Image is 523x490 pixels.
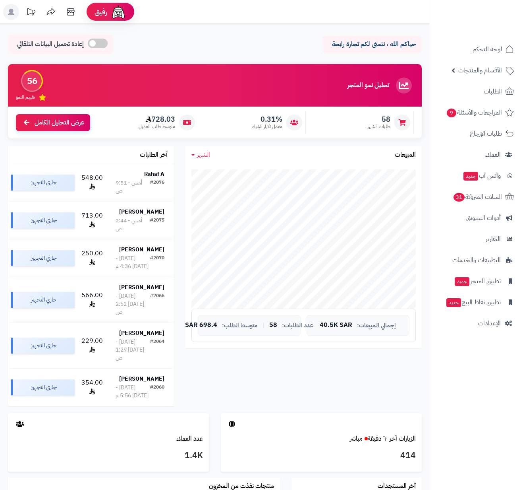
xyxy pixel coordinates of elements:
[78,239,106,277] td: 250.00
[447,109,456,117] span: 9
[139,115,175,124] span: 728.03
[11,212,75,228] div: جاري التجهيز
[463,170,501,181] span: وآتس آب
[395,152,416,159] h3: المبيعات
[282,322,313,329] span: عدد الطلبات:
[139,123,175,130] span: متوسط طلب العميل
[16,114,90,131] a: عرض التحليل الكامل
[150,292,164,316] div: #2066
[446,298,461,307] span: جديد
[140,152,168,159] h3: آخر الطلبات
[119,245,164,254] strong: [PERSON_NAME]
[35,118,84,127] span: عرض التحليل الكامل
[446,107,502,118] span: المراجعات والأسئلة
[116,217,150,233] div: أمس - 2:44 ص
[435,229,518,249] a: التقارير
[435,187,518,206] a: السلات المتروكة31
[144,170,164,178] strong: Rahaf A
[485,149,501,160] span: العملاء
[435,82,518,101] a: الطلبات
[119,329,164,337] strong: [PERSON_NAME]
[458,65,502,76] span: الأقسام والمنتجات
[367,115,390,124] span: 58
[378,483,416,490] h3: آخر المستجدات
[116,338,150,362] div: [DATE] - [DATE] 1:29 ص
[110,4,126,20] img: ai-face.png
[484,86,502,97] span: الطلبات
[470,128,502,139] span: طلبات الإرجاع
[119,208,164,216] strong: [PERSON_NAME]
[11,338,75,354] div: جاري التجهيز
[435,251,518,270] a: التطبيقات والخدمات
[11,175,75,191] div: جاري التجهيز
[435,124,518,143] a: طلبات الإرجاع
[269,322,277,329] span: 58
[150,179,164,195] div: #2076
[209,483,274,490] h3: منتجات نفذت من المخزون
[78,202,106,239] td: 713.00
[452,255,501,266] span: التطبيقات والخدمات
[435,40,518,59] a: لوحة التحكم
[453,191,502,202] span: السلات المتروكة
[150,217,164,233] div: #2075
[116,292,150,316] div: [DATE] - [DATE] 2:52 ص
[320,322,352,329] span: 40.5K SAR
[446,297,501,308] span: تطبيق نقاط البيع
[78,164,106,201] td: 548.00
[454,276,501,287] span: تطبيق المتجر
[435,314,518,333] a: الإعدادات
[252,115,282,124] span: 0.31%
[435,208,518,227] a: أدوات التسويق
[262,322,264,328] span: |
[357,322,396,329] span: إجمالي المبيعات:
[17,40,84,49] span: إعادة تحميل البيانات التلقائي
[119,283,164,292] strong: [PERSON_NAME]
[454,193,465,202] span: 31
[116,179,150,195] div: أمس - 9:51 ص
[150,255,164,270] div: #2070
[21,4,41,22] a: تحديثات المنصة
[191,150,210,159] a: الشهر
[11,292,75,308] div: جاري التجهيز
[14,449,203,463] h3: 1.4K
[119,375,164,383] strong: [PERSON_NAME]
[11,250,75,266] div: جاري التجهيز
[116,384,150,400] div: [DATE] - [DATE] 5:56 م
[350,434,416,443] a: الزيارات آخر ٦٠ دقيقةمباشر
[78,323,106,368] td: 229.00
[11,379,75,395] div: جاري التجهيز
[78,369,106,406] td: 354.00
[486,233,501,245] span: التقارير
[227,449,416,463] h3: 414
[197,150,210,159] span: الشهر
[16,94,35,101] span: تقييم النمو
[252,123,282,130] span: معدل تكرار الشراء
[116,255,150,270] div: [DATE] - [DATE] 4:36 م
[176,434,203,443] a: عدد العملاء
[350,434,363,443] small: مباشر
[185,322,217,329] span: 698.4 SAR
[222,322,258,329] span: متوسط الطلب:
[478,318,501,329] span: الإعدادات
[347,82,389,89] h3: تحليل نمو المتجر
[150,384,164,400] div: #2060
[367,123,390,130] span: طلبات الشهر
[78,277,106,323] td: 566.00
[435,166,518,185] a: وآتس آبجديد
[435,293,518,312] a: تطبيق نقاط البيعجديد
[455,277,469,286] span: جديد
[150,338,164,362] div: #2064
[466,212,501,224] span: أدوات التسويق
[435,272,518,291] a: تطبيق المتجرجديد
[328,40,416,49] p: حياكم الله ، نتمنى لكم تجارة رابحة
[435,103,518,122] a: المراجعات والأسئلة9
[435,145,518,164] a: العملاء
[473,44,502,55] span: لوحة التحكم
[463,172,478,181] span: جديد
[95,7,107,17] span: رفيق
